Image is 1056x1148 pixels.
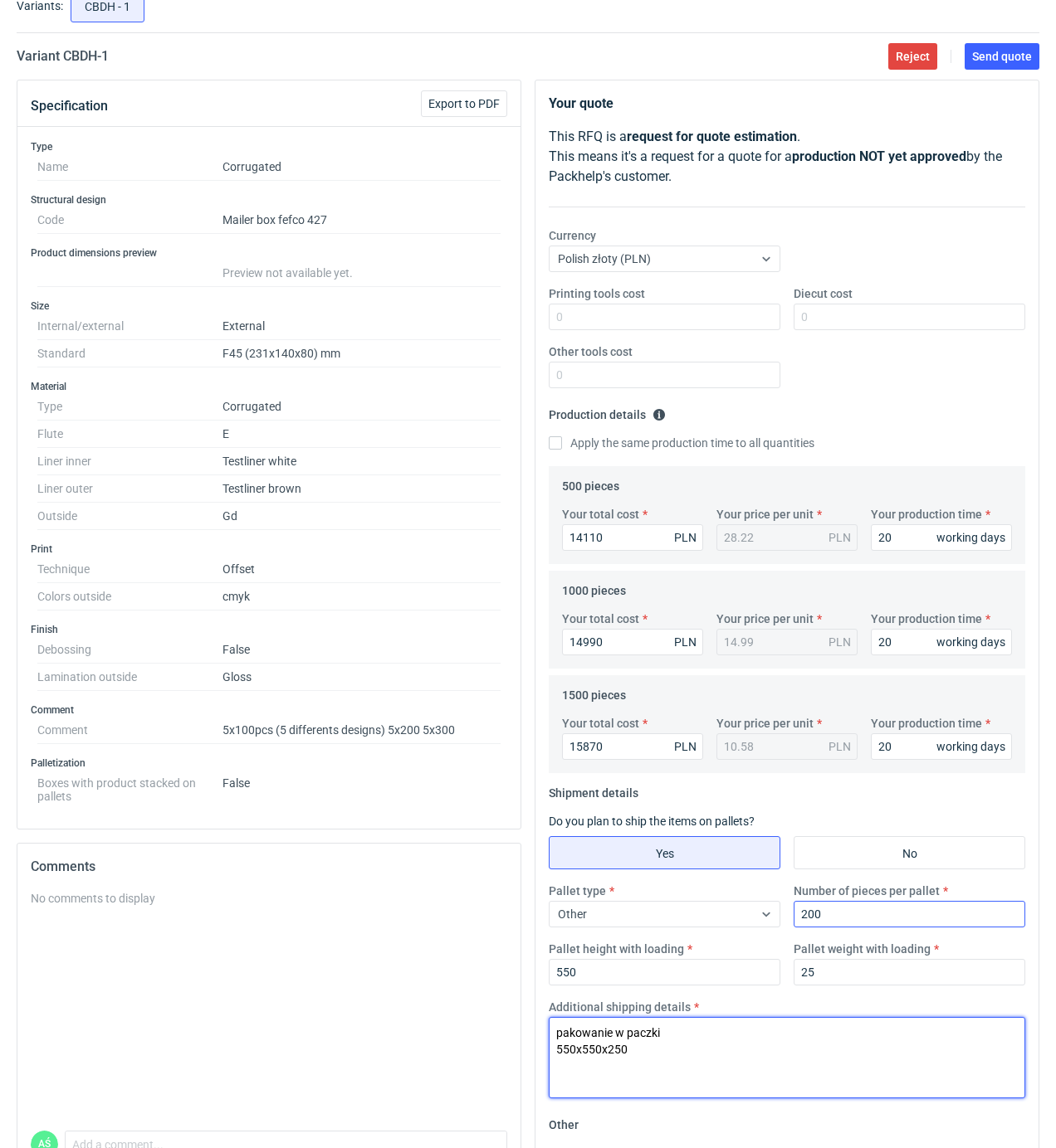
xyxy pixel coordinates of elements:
dd: External [222,313,501,340]
span: Other [558,907,587,921]
dt: Outside [37,503,222,530]
legend: Production details [549,401,666,421]
strong: Your quote [549,95,614,111]
label: Additional shipping details [549,999,691,1015]
input: 0 [794,901,1025,927]
label: Other tools cost [549,343,633,360]
dd: Offset [222,556,501,583]
label: No [794,836,1025,869]
label: Pallet height with loading [549,941,684,957]
div: PLN [829,529,851,546]
label: Yes [549,836,780,869]
div: No comments to display [31,890,507,907]
dd: Corrugated [222,393,501,421]
div: working days [936,634,1005,650]
legend: 500 pieces [562,473,619,493]
div: PLN [674,738,697,755]
dt: Flute [37,421,222,448]
label: Printing tools cost [549,285,645,302]
h3: Type [31,140,507,153]
input: 0 [549,959,780,985]
dt: Colors outside [37,583,222,610]
span: Send quote [972,51,1032,62]
dt: Debossing [37,636,222,664]
input: 0 [562,733,703,760]
label: Diecut cost [794,285,853,302]
div: PLN [674,634,697,650]
legend: Shipment details [549,780,638,800]
h3: Comment [31,703,507,717]
legend: 1000 pieces [562,577,626,597]
h3: Print [31,542,507,556]
dt: Boxes with product stacked on pallets [37,770,222,803]
h3: Finish [31,623,507,636]
input: 0 [794,304,1025,330]
dd: Testliner white [222,448,501,475]
dd: Gd [222,503,501,530]
dd: cmyk [222,583,501,610]
span: Export to PDF [428,98,500,109]
legend: Other [549,1112,579,1131]
input: 0 [871,629,1012,655]
dd: Testliner brown [222,475,501,503]
input: 0 [871,733,1012,760]
dd: False [222,770,501,803]
dd: 5x100pcs (5 differents designs) 5x200 5x300 [222,717,501,744]
div: working days [936,529,1005,546]
dt: Lamination outside [37,664,222,691]
strong: production NOT yet approved [792,148,966,164]
dt: Internal/external [37,313,222,340]
label: Your price per unit [716,715,814,732]
dd: False [222,636,501,664]
label: Pallet weight with loading [794,941,931,957]
label: Your total cost [562,506,639,523]
div: working days [936,738,1005,755]
input: 0 [562,629,703,655]
input: 0 [562,524,703,551]
input: 0 [794,959,1025,985]
div: PLN [829,634,851,650]
dt: Comment [37,717,222,744]
h3: Structural design [31,193,507,207]
span: Preview not available yet. [222,266,353,280]
dd: F45 (231x140x80) mm [222,340,501,367]
button: Export to PDF [421,90,507,117]
input: 0 [871,524,1012,551]
label: Do you plan to ship the items on pallets? [549,815,755,828]
dt: Code [37,207,222,234]
label: Your price per unit [716,506,814,523]
label: Currency [549,227,596,244]
p: This RFQ is a . This means it's a request for a quote for a by the Packhelp's customer. [549,127,1025,187]
h3: Size [31,299,507,313]
button: Send quote [965,43,1039,70]
label: Your production time [871,715,982,732]
div: PLN [674,529,697,546]
span: Reject [896,51,930,62]
button: Specification [31,86,108,126]
h3: Palletization [31,756,507,770]
label: Your production time [871,506,982,523]
dt: Name [37,153,222,181]
dt: Standard [37,340,222,367]
dt: Liner outer [37,475,222,503]
dt: Technique [37,556,222,583]
dt: Liner inner [37,448,222,475]
h2: Comments [31,857,507,877]
h3: Product dimensions preview [31,246,507,260]
dd: E [222,421,501,448]
label: Your total cost [562,610,639,627]
dd: Corrugated [222,153,501,181]
dt: Type [37,393,222,421]
label: Number of pieces per pallet [794,883,940,899]
div: PLN [829,738,851,755]
label: Apply the same production time to all quantities [549,435,814,451]
h3: Material [31,380,507,393]
label: Your production time [871,610,982,627]
label: Your total cost [562,715,639,732]
label: Pallet type [549,883,606,899]
textarea: pakowanie w paczki 550x550x250 [549,1017,1025,1098]
dd: Mailer box fefco 427 [222,207,501,234]
span: Polish złoty (PLN) [558,252,651,265]
button: Reject [888,43,937,70]
legend: 1500 pieces [562,682,626,702]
